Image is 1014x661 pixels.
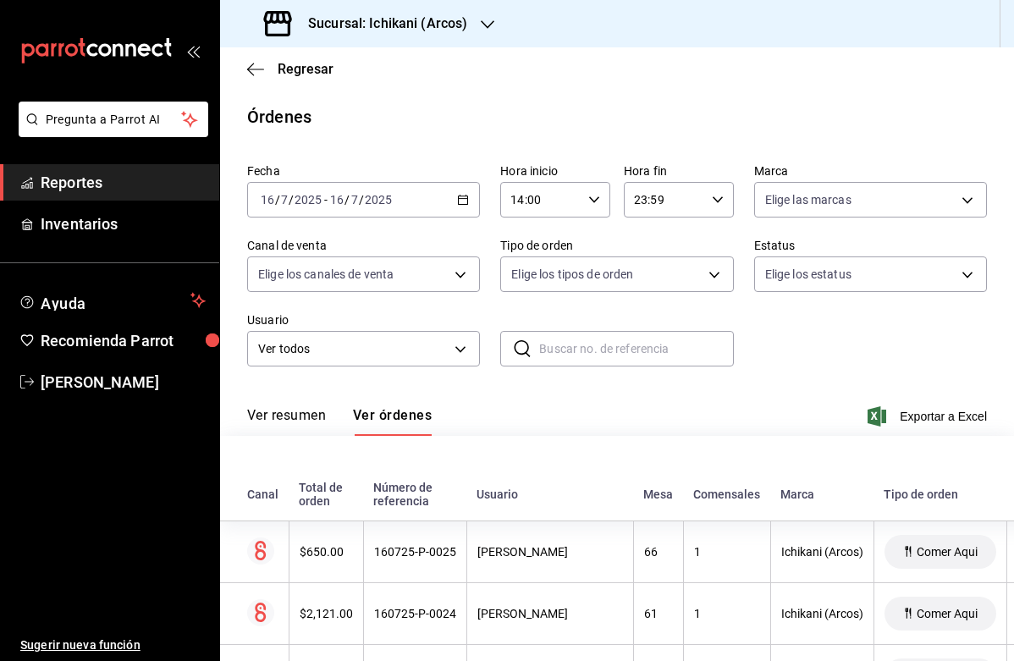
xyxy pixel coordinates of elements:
label: Usuario [247,314,480,326]
div: Órdenes [247,104,311,129]
button: open_drawer_menu [186,44,200,58]
input: -- [260,193,275,207]
input: Buscar no. de referencia [539,332,733,366]
input: -- [350,193,359,207]
span: / [289,193,294,207]
div: 1 [694,545,760,559]
button: Ver resumen [247,407,326,436]
div: Ichikani (Arcos) [781,545,863,559]
div: Tipo de orden [884,487,996,501]
div: 160725-P-0024 [374,607,456,620]
div: Marca [780,487,863,501]
div: Número de referencia [373,481,456,508]
div: 160725-P-0025 [374,545,456,559]
input: ---- [294,193,322,207]
label: Tipo de orden [500,240,733,251]
span: Regresar [278,61,333,77]
div: [PERSON_NAME] [477,607,623,620]
div: Usuario [477,487,623,501]
div: 61 [644,607,673,620]
span: Ayuda [41,290,184,311]
span: Recomienda Parrot [41,329,206,352]
h3: Sucursal: Ichikani (Arcos) [295,14,467,34]
span: Elige las marcas [765,191,851,208]
div: 1 [694,607,760,620]
label: Hora inicio [500,165,610,177]
label: Fecha [247,165,480,177]
label: Canal de venta [247,240,480,251]
span: / [344,193,350,207]
div: $2,121.00 [300,607,353,620]
div: Mesa [643,487,673,501]
a: Pregunta a Parrot AI [12,123,208,140]
input: -- [329,193,344,207]
span: Ver todos [258,340,449,358]
div: [PERSON_NAME] [477,545,623,559]
div: 66 [644,545,673,559]
span: Pregunta a Parrot AI [46,111,182,129]
label: Marca [754,165,987,177]
span: Sugerir nueva función [20,636,206,654]
span: - [324,193,328,207]
span: Reportes [41,171,206,194]
div: Total de orden [299,481,353,508]
label: Estatus [754,240,987,251]
label: Hora fin [624,165,734,177]
button: Ver órdenes [353,407,432,436]
button: Regresar [247,61,333,77]
span: Elige los tipos de orden [511,266,633,283]
span: Inventarios [41,212,206,235]
input: ---- [364,193,393,207]
input: -- [280,193,289,207]
div: Canal [247,487,278,501]
span: [PERSON_NAME] [41,371,206,394]
div: Comensales [693,487,760,501]
button: Exportar a Excel [871,406,987,427]
button: Pregunta a Parrot AI [19,102,208,137]
span: / [275,193,280,207]
span: Elige los canales de venta [258,266,394,283]
div: navigation tabs [247,407,432,436]
span: / [359,193,364,207]
span: Elige los estatus [765,266,851,283]
div: Ichikani (Arcos) [781,607,863,620]
span: Comer Aqui [910,545,984,559]
div: $650.00 [300,545,353,559]
span: Comer Aqui [910,607,984,620]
